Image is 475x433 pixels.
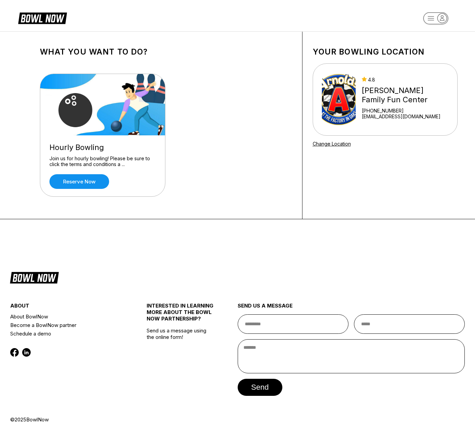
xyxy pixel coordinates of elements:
a: Reserve now [49,174,109,189]
div: [PHONE_NUMBER] [362,108,448,114]
h1: What you want to do? [40,47,292,57]
div: Hourly Bowling [49,143,156,152]
h1: Your bowling location [313,47,458,57]
div: send us a message [238,302,465,314]
div: INTERESTED IN LEARNING MORE ABOUT THE BOWL NOW PARTNERSHIP? [147,302,215,327]
div: 4.8 [362,77,448,83]
div: about [10,302,124,312]
div: Send us a message using the online form! [147,287,215,416]
div: [PERSON_NAME] Family Fun Center [362,86,448,104]
a: About BowlNow [10,312,124,321]
a: [EMAIL_ADDRESS][DOMAIN_NAME] [362,114,448,119]
button: send [238,379,282,396]
img: Arnold's Family Fun Center [322,74,356,125]
div: © 2025 BowlNow [10,416,465,423]
img: Hourly Bowling [40,74,166,135]
a: Become a BowlNow partner [10,321,124,329]
a: Schedule a demo [10,329,124,338]
a: Change Location [313,141,351,147]
div: Join us for hourly bowling! Please be sure to click the terms and conditions a ... [49,155,156,167]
